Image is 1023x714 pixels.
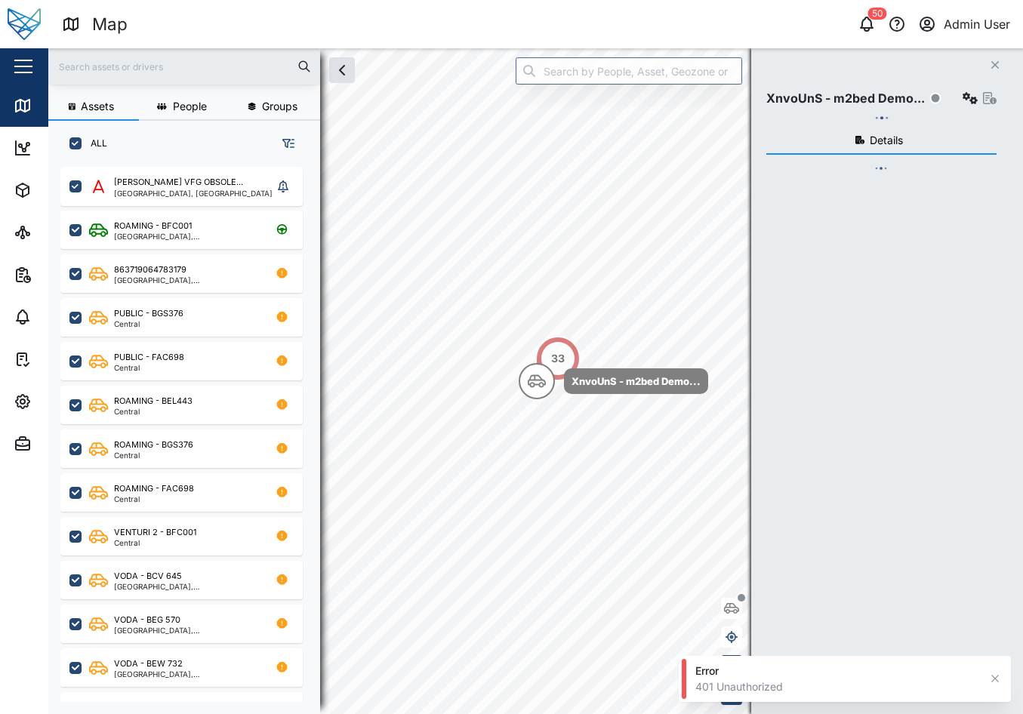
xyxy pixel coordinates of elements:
div: Reports [39,266,91,283]
div: VENTURI 2 - BFC001 [114,526,196,539]
input: Search assets or drivers [57,55,311,78]
div: [PERSON_NAME] VFG OBSOLE... [114,176,243,189]
div: ROAMING - BEL443 [114,395,193,408]
button: Admin User [917,14,1011,35]
div: Tasks [39,351,81,368]
div: PUBLIC - BGS376 [114,307,183,320]
div: Central [114,320,183,328]
div: Central [114,451,193,459]
div: ROAMING - FAC698 [114,482,194,495]
div: XnvoUnS - m2bed Demo... [766,89,925,108]
div: ROAMING - BFC001 [114,220,192,232]
div: [GEOGRAPHIC_DATA], [GEOGRAPHIC_DATA] [114,232,258,240]
div: ROAMING - BGS376 [114,439,193,451]
div: Admin User [944,15,1010,34]
div: VODA - BFC 001 [114,701,179,714]
div: Alarms [39,309,86,325]
input: Search by People, Asset, Geozone or Place [516,57,742,85]
div: 863719064783179 [114,263,186,276]
div: [GEOGRAPHIC_DATA], [GEOGRAPHIC_DATA] [114,583,258,590]
div: [GEOGRAPHIC_DATA], [GEOGRAPHIC_DATA] [114,626,258,634]
div: [GEOGRAPHIC_DATA], [GEOGRAPHIC_DATA] [114,189,273,197]
div: PUBLIC - FAC698 [114,351,184,364]
span: Groups [262,101,297,112]
div: Map [92,11,128,38]
div: XnvoUnS - m2bed Demo... [572,374,701,389]
span: People [173,101,207,112]
div: Error [695,663,979,679]
div: Sites [39,224,75,241]
div: 401 Unauthorized [695,679,979,694]
div: [GEOGRAPHIC_DATA], [GEOGRAPHIC_DATA] [114,670,258,678]
div: 33 [551,350,565,367]
div: Admin [39,435,84,452]
div: Map marker [519,363,708,399]
div: VODA - BCV 645 [114,570,182,583]
div: Central [114,364,184,371]
div: [GEOGRAPHIC_DATA], [GEOGRAPHIC_DATA] [114,276,258,284]
div: Map [39,97,73,114]
div: Dashboard [39,140,107,156]
div: Map marker [535,336,581,381]
div: Assets [39,182,86,199]
div: 50 [868,8,887,20]
div: VODA - BEG 570 [114,614,180,626]
div: Central [114,408,193,415]
span: Details [870,135,903,146]
div: Settings [39,393,93,410]
canvas: Map [48,48,1023,714]
div: Central [114,495,194,503]
div: grid [60,162,319,702]
img: Main Logo [8,8,41,41]
span: Assets [81,101,114,112]
label: ALL [82,137,107,149]
div: VODA - BEW 732 [114,657,183,670]
div: Central [114,539,196,546]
